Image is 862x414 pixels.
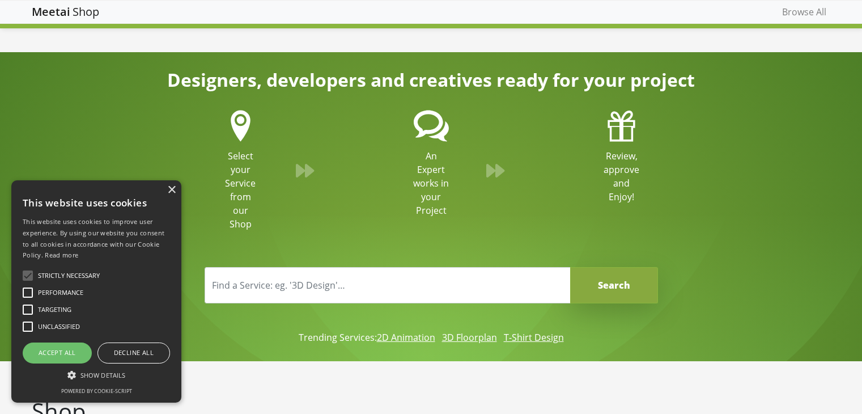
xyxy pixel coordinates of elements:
div: Meetai [32,6,70,18]
span: This website uses cookies to improve user experience. By using our website you consent to all coo... [23,217,164,259]
span: Targeting [38,305,71,315]
p: Review, approve and Enjoy! [602,149,640,204]
strong: Designers, developers and creatives ready for your project [167,67,695,92]
a: Powered by cookie-script [61,387,132,395]
span: Performance [38,288,83,298]
span: Unclassified [38,322,80,332]
div: Shop [70,6,100,18]
div: Decline all [97,343,170,363]
a: Browse All [778,1,831,23]
p: An Expert works in your Project [412,149,450,217]
input: Find a Service: eg. '3D Design'… [205,267,571,303]
a: 2D Animation [377,331,435,344]
div: Accept all [23,343,92,363]
span: Show details [80,371,125,379]
a: Read more [45,251,78,259]
a: Meetai Shop [32,6,100,18]
a: 3D Floorplan [442,331,497,344]
span: Strictly necessary [38,271,100,281]
div: Show details [23,369,170,381]
p: Select your Service from our Shop [222,149,260,231]
div: This website uses cookies [23,189,170,216]
a: T-Shirt Design [504,331,564,344]
button: Search [570,267,658,303]
div: Close [167,186,176,195]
